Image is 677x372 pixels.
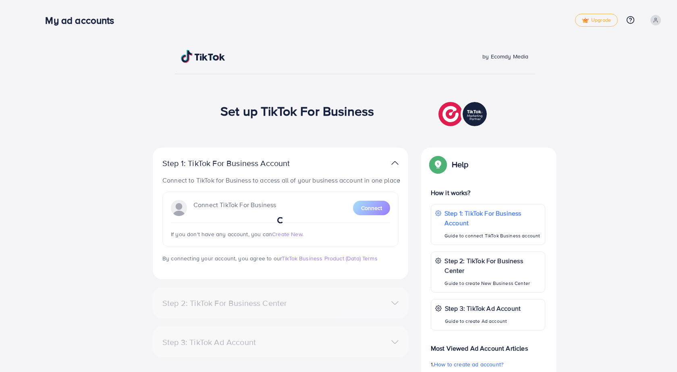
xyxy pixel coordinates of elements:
[444,208,541,228] p: Step 1: TikTok For Business Account
[444,278,541,288] p: Guide to create New Business Center
[181,50,225,63] img: TikTok
[438,100,489,128] img: TikTok partner
[452,160,469,169] p: Help
[162,158,316,168] p: Step 1: TikTok For Business Account
[434,360,503,368] span: How to create ad account?
[444,256,541,275] p: Step 2: TikTok For Business Center
[582,17,611,23] span: Upgrade
[482,52,528,60] span: by Ecomdy Media
[431,188,545,197] p: How it works?
[431,360,545,369] p: 1.
[431,157,445,172] img: Popup guide
[582,18,589,23] img: tick
[220,103,374,118] h1: Set up TikTok For Business
[445,316,521,326] p: Guide to create Ad account
[575,14,618,27] a: tickUpgrade
[444,231,541,241] p: Guide to connect TikTok Business account
[445,303,521,313] p: Step 3: TikTok Ad Account
[391,157,399,169] img: TikTok partner
[45,15,120,26] h3: My ad accounts
[431,337,545,353] p: Most Viewed Ad Account Articles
